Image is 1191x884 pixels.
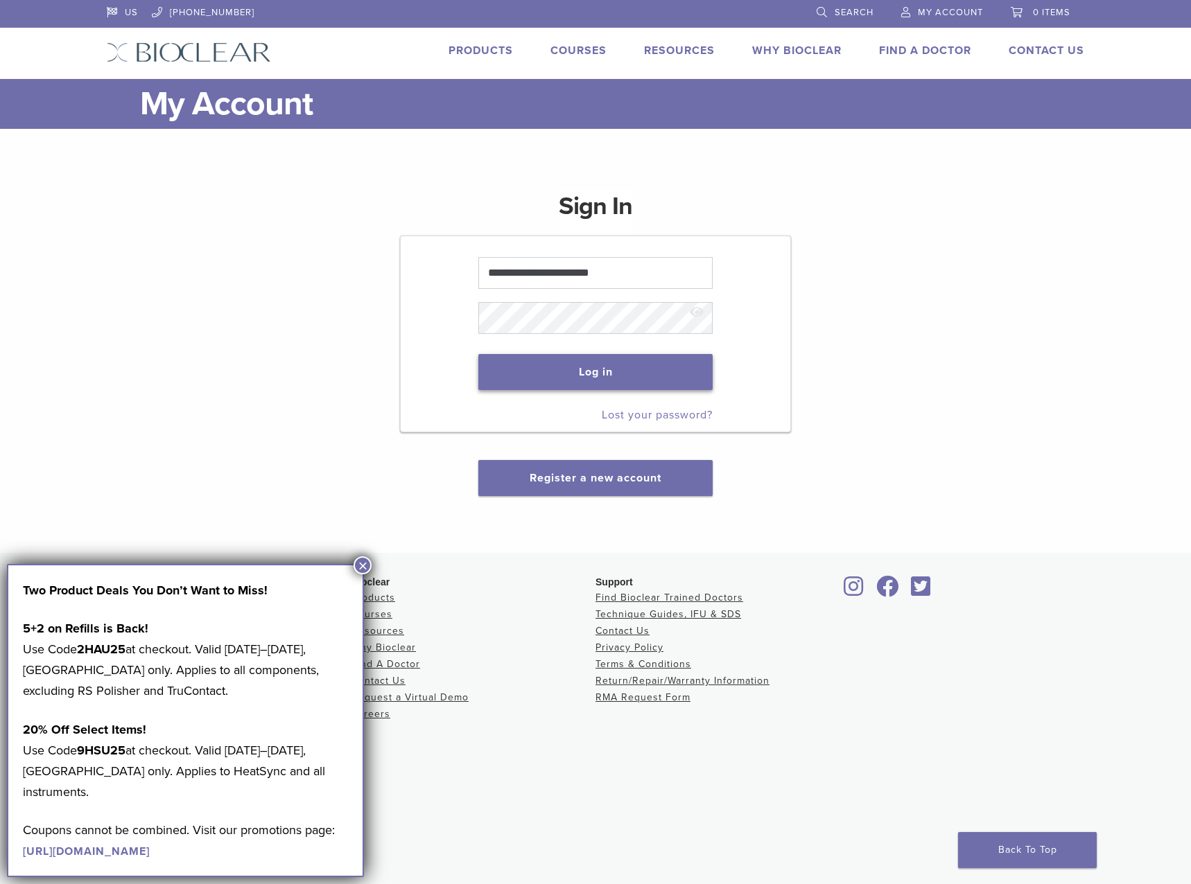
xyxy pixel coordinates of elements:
a: Find A Doctor [879,44,971,58]
button: Hide password [682,295,712,330]
a: Courses [351,608,392,620]
a: [URL][DOMAIN_NAME] [23,845,150,858]
p: Use Code at checkout. Valid [DATE]–[DATE], [GEOGRAPHIC_DATA] only. Applies to HeatSync and all in... [23,719,348,802]
strong: Two Product Deals You Don’t Want to Miss! [23,583,268,598]
a: Courses [550,44,607,58]
a: Find A Doctor [351,658,420,670]
a: Contact Us [1009,44,1084,58]
a: Lost your password? [602,408,713,422]
a: Terms & Conditions [595,658,691,670]
a: RMA Request Form [595,691,690,703]
a: Return/Repair/Warranty Information [595,675,770,687]
a: Why Bioclear [351,642,416,653]
button: Register a new account [478,460,713,496]
a: Technique Guides, IFU & SDS [595,608,741,620]
a: Bioclear [840,584,869,598]
a: Careers [351,708,390,720]
span: Search [835,7,873,18]
a: Privacy Policy [595,642,663,653]
a: Bioclear [906,584,935,598]
button: Close [354,556,372,574]
a: Back To Top [958,832,1097,868]
a: Products [449,44,513,58]
strong: 9HSU25 [77,743,125,758]
strong: 2HAU25 [77,642,125,657]
a: Resources [644,44,715,58]
span: 0 items [1033,7,1070,18]
p: Use Code at checkout. Valid [DATE]–[DATE], [GEOGRAPHIC_DATA] only. Applies to all components, exc... [23,618,348,701]
span: My Account [918,7,983,18]
h1: Sign In [559,190,632,234]
strong: 5+2 on Refills is Back! [23,621,148,636]
strong: 20% Off Select Items! [23,722,146,737]
a: Products [351,592,395,603]
a: Register a new account [530,471,661,485]
a: Find Bioclear Trained Doctors [595,592,743,603]
a: Contact Us [351,675,406,687]
span: Bioclear [351,576,390,587]
p: Coupons cannot be combined. Visit our promotions page: [23,820,348,861]
img: Bioclear [107,42,271,62]
a: Contact Us [595,625,650,637]
button: Log in [478,354,712,390]
span: Support [595,576,633,587]
a: Request a Virtual Demo [351,691,469,703]
a: Bioclear [871,584,903,598]
h1: My Account [140,79,1084,129]
div: ©2025 Bioclear [107,845,1084,862]
a: Resources [351,625,404,637]
a: Why Bioclear [752,44,842,58]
